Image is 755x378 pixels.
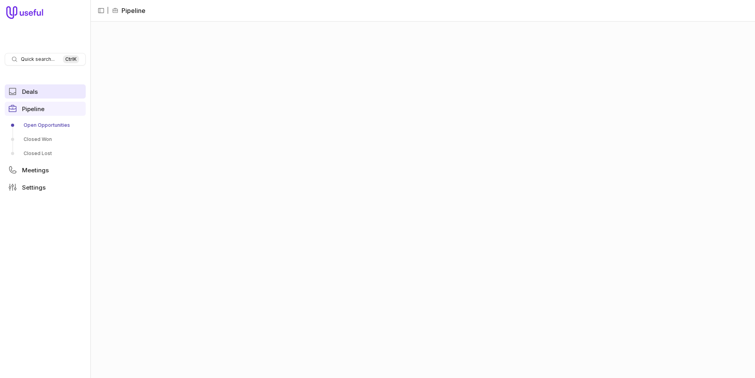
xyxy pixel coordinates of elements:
[5,133,86,146] a: Closed Won
[63,55,79,63] kbd: Ctrl K
[22,89,38,95] span: Deals
[5,119,86,131] a: Open Opportunities
[95,5,107,16] button: Collapse sidebar
[112,6,145,15] li: Pipeline
[5,119,86,160] div: Pipeline submenu
[5,163,86,177] a: Meetings
[5,180,86,194] a: Settings
[5,102,86,116] a: Pipeline
[21,56,55,62] span: Quick search...
[5,147,86,160] a: Closed Lost
[22,184,46,190] span: Settings
[5,84,86,99] a: Deals
[22,167,49,173] span: Meetings
[22,106,44,112] span: Pipeline
[107,6,109,15] span: |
